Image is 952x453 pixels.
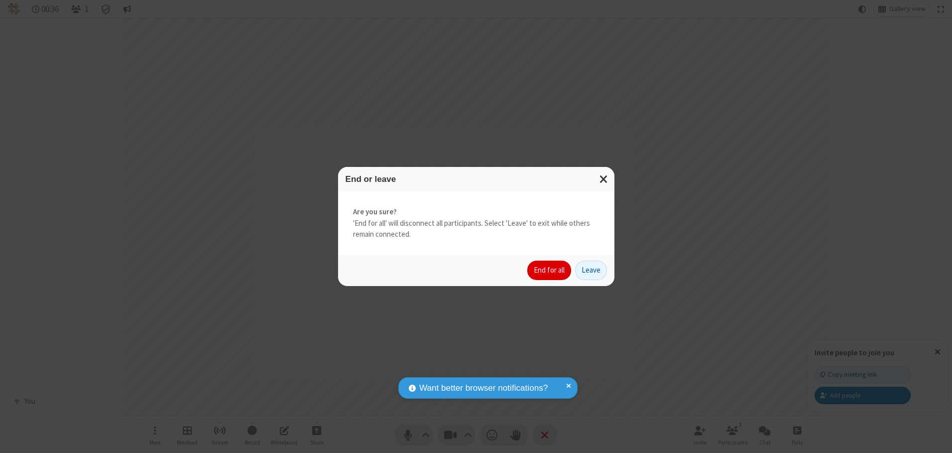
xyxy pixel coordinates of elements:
button: Close modal [594,167,614,191]
strong: Are you sure? [353,206,599,218]
div: 'End for all' will disconnect all participants. Select 'Leave' to exit while others remain connec... [338,191,614,255]
button: Leave [575,261,607,281]
button: End for all [527,261,571,281]
h3: End or leave [346,174,607,184]
span: Want better browser notifications? [419,382,548,395]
